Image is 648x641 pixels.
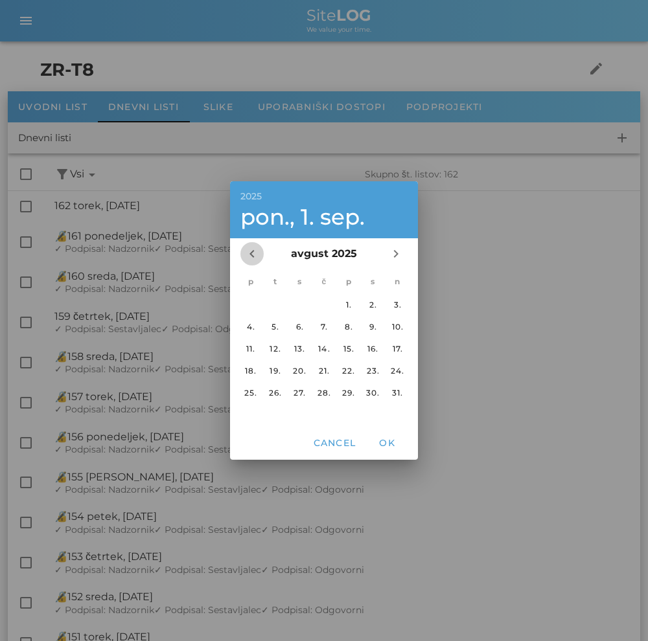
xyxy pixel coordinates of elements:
div: 18. [240,366,261,376]
button: Naslednji mesec [384,242,408,265]
button: 20. [289,360,310,381]
i: chevron_right [388,246,404,262]
button: 28. [314,382,334,403]
button: 10. [387,316,408,337]
button: 8. [338,316,359,337]
button: Prejšnji mesec [240,242,264,265]
button: 9. [362,316,383,337]
div: Pripomoček za klepet [583,579,648,641]
iframe: Chat Widget [583,579,648,641]
div: 19. [265,366,286,376]
div: 10. [387,322,408,332]
div: 28. [314,388,334,398]
div: 2. [362,300,383,309]
button: 18. [240,360,261,381]
div: 2025 [240,192,408,201]
th: č [312,271,336,293]
button: 21. [314,360,334,381]
th: t [264,271,287,293]
button: 25. [240,382,261,403]
div: 23. [362,366,383,376]
span: Cancel [312,437,356,449]
button: 29. [338,382,359,403]
button: Cancel [307,431,361,455]
div: 26. [265,388,286,398]
div: 1. [338,300,359,309]
button: 16. [362,338,383,359]
div: 3. [387,300,408,309]
th: p [337,271,360,293]
button: 1. [338,294,359,315]
button: 6. [289,316,310,337]
th: n [386,271,409,293]
div: 6. [289,322,310,332]
div: 21. [314,366,334,376]
div: 29. [338,388,359,398]
div: 24. [387,366,408,376]
button: 17. [387,338,408,359]
div: 14. [314,344,334,354]
div: 5. [265,322,286,332]
div: 7. [314,322,334,332]
div: 31. [387,388,408,398]
button: 3. [387,294,408,315]
button: 15. [338,338,359,359]
div: 12. [265,344,286,354]
i: chevron_left [244,246,260,262]
div: 13. [289,344,310,354]
button: OK [366,431,408,455]
button: 30. [362,382,383,403]
th: s [362,271,385,293]
button: 14. [314,338,334,359]
th: s [288,271,311,293]
div: 20. [289,366,310,376]
span: OK [371,437,402,449]
button: 19. [265,360,286,381]
div: 16. [362,344,383,354]
button: 22. [338,360,359,381]
div: 30. [362,388,383,398]
button: 12. [265,338,286,359]
button: 2. [362,294,383,315]
button: avgust 2025 [286,241,362,267]
button: 24. [387,360,408,381]
div: pon., 1. sep. [240,206,408,228]
div: 25. [240,388,261,398]
button: 5. [265,316,286,337]
div: 22. [338,366,359,376]
th: p [239,271,262,293]
button: 13. [289,338,310,359]
div: 11. [240,344,261,354]
div: 8. [338,322,359,332]
button: 27. [289,382,310,403]
button: 31. [387,382,408,403]
div: 27. [289,388,310,398]
div: 17. [387,344,408,354]
button: 4. [240,316,261,337]
div: 4. [240,322,261,332]
button: 26. [265,382,286,403]
div: 15. [338,344,359,354]
button: 11. [240,338,261,359]
div: 9. [362,322,383,332]
button: 7. [314,316,334,337]
button: 23. [362,360,383,381]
